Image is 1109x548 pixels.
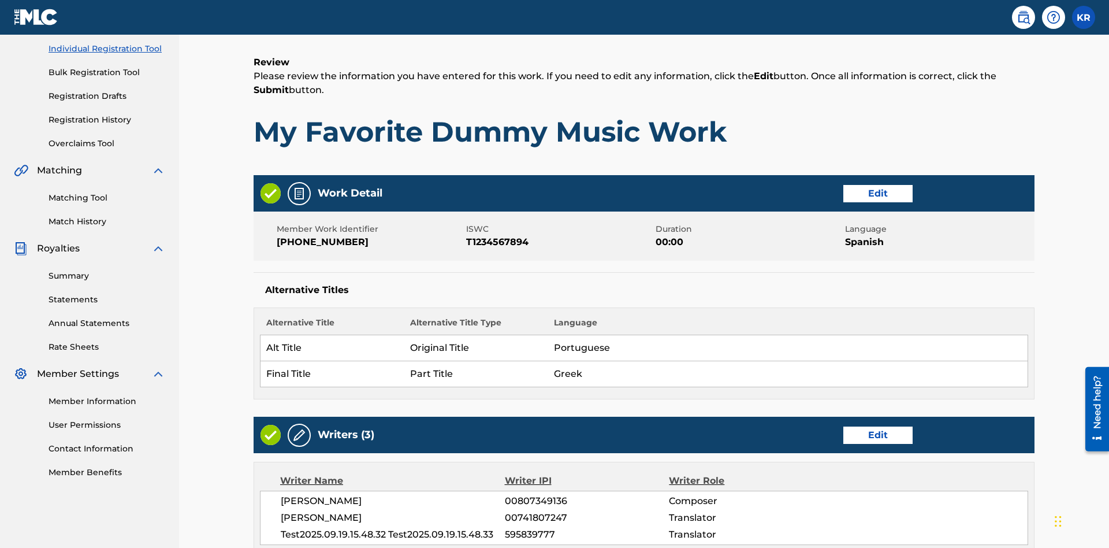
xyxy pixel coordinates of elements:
[548,317,1028,335] th: Language
[548,335,1028,361] td: Portuguese
[466,235,653,249] span: T1234567894
[254,84,289,95] strong: Submit
[265,284,1023,296] h5: Alternative Titles
[466,223,653,235] span: ISWC
[151,242,165,256] img: expand
[151,164,165,177] img: expand
[49,443,165,455] a: Contact Information
[843,185,913,202] button: Edit
[404,361,548,387] td: Part Title
[49,395,165,408] a: Member Information
[280,474,505,488] div: Writer Name
[292,428,306,442] img: Writers
[49,114,165,126] a: Registration History
[1077,362,1109,457] iframe: Resource Center
[318,187,382,200] h5: Work Detail
[260,335,404,361] td: Alt Title
[260,425,281,445] img: Valid
[37,367,119,381] span: Member Settings
[14,242,28,256] img: Royalties
[260,361,404,387] td: Final Title
[49,270,165,282] a: Summary
[49,216,165,228] a: Match History
[548,361,1028,387] td: Greek
[843,427,913,444] button: Edit
[669,511,818,525] span: Translator
[49,294,165,306] a: Statements
[404,317,548,335] th: Alternative Title Type
[281,494,505,508] span: [PERSON_NAME]
[49,466,165,479] a: Member Benefits
[277,223,463,235] span: Member Work Identifier
[505,494,669,508] span: 00807349136
[505,474,669,488] div: Writer IPI
[669,474,818,488] div: Writer Role
[1072,6,1095,29] div: User Menu
[277,235,463,249] span: [PHONE_NUMBER]
[845,235,1032,249] span: Spanish
[1055,504,1062,539] div: Drag
[14,9,58,25] img: MLC Logo
[1012,6,1035,29] a: Public Search
[49,66,165,79] a: Bulk Registration Tool
[669,494,818,508] span: Composer
[254,114,1034,149] h1: My Favorite Dummy Music Work
[14,367,28,381] img: Member Settings
[260,317,404,335] th: Alternative Title
[404,335,548,361] td: Original Title
[151,367,165,381] img: expand
[254,55,1034,69] h6: Review
[49,341,165,353] a: Rate Sheets
[37,164,82,177] span: Matching
[505,528,669,542] span: 595839777
[281,511,505,525] span: [PERSON_NAME]
[49,43,165,55] a: Individual Registration Tool
[49,317,165,329] a: Annual Statements
[505,511,669,525] span: 00741807247
[318,428,374,442] h5: Writers (3)
[281,528,505,542] span: Test2025.09.19.15.48.32 Test2025.09.19.15.48.33
[49,138,165,150] a: Overclaims Tool
[669,528,818,542] span: Translator
[656,235,842,249] span: 00:00
[1051,493,1109,548] iframe: Chat Widget
[254,69,1034,97] p: Please review the information you have entered for this work. If you need to edit any information...
[656,223,842,235] span: Duration
[49,192,165,204] a: Matching Tool
[37,242,80,256] span: Royalties
[1047,10,1060,24] img: help
[49,90,165,102] a: Registration Drafts
[14,164,28,177] img: Matching
[49,419,165,431] a: User Permissions
[292,187,306,201] img: Work Detail
[754,71,773,82] strong: Edit
[1042,6,1065,29] div: Help
[260,183,281,203] img: Valid
[1017,10,1030,24] img: search
[845,223,1032,235] span: Language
